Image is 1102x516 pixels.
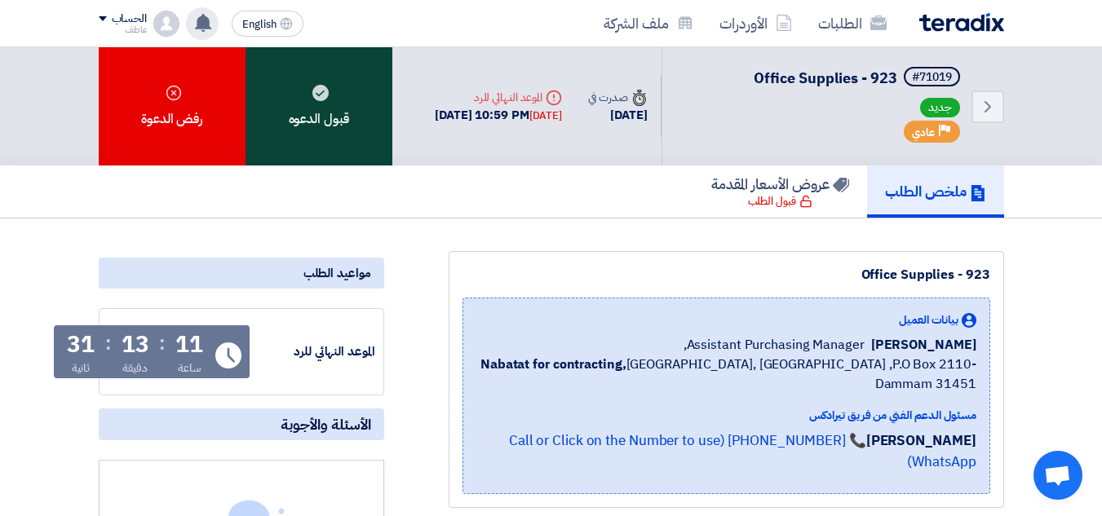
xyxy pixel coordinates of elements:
[1033,451,1082,500] a: Open chat
[919,13,1004,32] img: Teradix logo
[105,329,111,358] div: :
[246,47,392,165] div: قبول الدعوه
[711,174,849,193] h5: عروض الأسعار المقدمة
[112,12,147,26] div: الحساب
[867,165,1004,218] a: ملخص الطلب
[476,355,976,394] span: [GEOGRAPHIC_DATA], [GEOGRAPHIC_DATA] ,P.O Box 2110- Dammam 31451
[805,4,900,42] a: الطلبات
[178,359,201,377] div: ساعة
[920,98,960,117] span: جديد
[435,89,562,106] div: الموعد النهائي للرد
[99,47,246,165] div: رفض الدعوة
[509,430,976,472] a: 📞 [PHONE_NUMBER] (Call or Click on the Number to use WhatsApp)
[588,106,647,125] div: [DATE]
[67,333,95,356] div: 31
[72,359,91,377] div: ثانية
[899,311,958,329] span: بيانات العميل
[912,72,952,83] div: #71019
[462,265,990,284] div: Office Supplies - 923
[480,355,626,374] b: Nabatat for contracting,
[885,182,986,201] h5: ملخص الطلب
[693,165,867,218] a: عروض الأسعار المقدمة قبول الطلب
[242,19,277,30] span: English
[476,407,976,424] div: مسئول الدعم الفني من فريق تيرادكس
[588,89,647,106] div: صدرت في
[159,329,165,358] div: :
[912,125,935,140] span: عادي
[175,333,203,356] div: 11
[684,335,865,355] span: Assistant Purchasing Manager,
[153,11,179,37] img: profile_test.png
[754,67,897,89] span: Office Supplies - 923
[866,430,976,451] strong: [PERSON_NAME]
[122,333,149,356] div: 13
[253,342,375,361] div: الموعد النهائي للرد
[591,4,706,42] a: ملف الشركة
[706,4,805,42] a: الأوردرات
[871,335,976,355] span: [PERSON_NAME]
[529,108,562,124] div: [DATE]
[435,106,562,125] div: [DATE] 10:59 PM
[754,67,963,90] h5: Office Supplies - 923
[232,11,303,37] button: English
[99,25,147,34] div: عاطف
[281,415,371,434] span: الأسئلة والأجوبة
[748,193,812,209] div: قبول الطلب
[122,359,148,377] div: دقيقة
[99,258,384,289] div: مواعيد الطلب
